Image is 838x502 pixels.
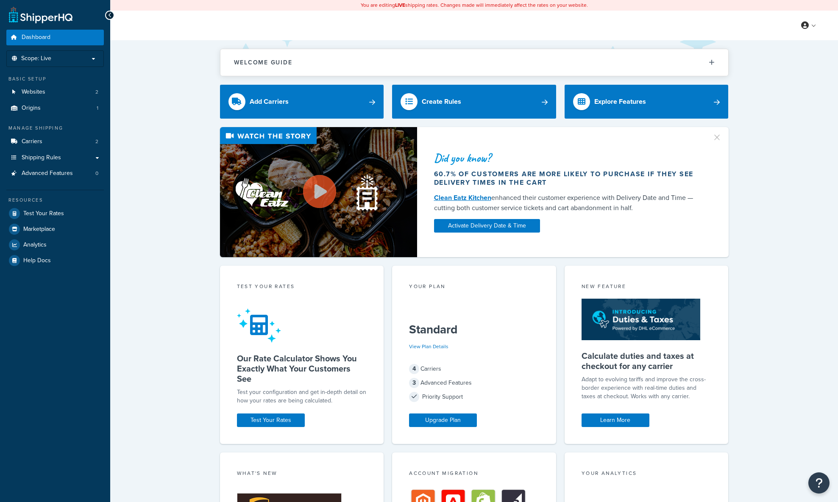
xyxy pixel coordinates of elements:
[422,96,461,108] div: Create Rules
[220,49,728,76] button: Welcome Guide
[6,75,104,83] div: Basic Setup
[808,472,830,494] button: Open Resource Center
[395,1,405,9] b: LIVE
[237,388,367,405] div: Test your configuration and get in-depth detail on how your rates are being calculated.
[434,152,702,164] div: Did you know?
[97,105,98,112] span: 1
[434,219,540,233] a: Activate Delivery Date & Time
[434,193,702,213] div: enhanced their customer experience with Delivery Date and Time — cutting both customer service ti...
[6,100,104,116] a: Origins1
[250,96,289,108] div: Add Carriers
[22,154,61,161] span: Shipping Rules
[6,134,104,150] li: Carriers
[95,170,98,177] span: 0
[409,378,419,388] span: 3
[23,210,64,217] span: Test Your Rates
[594,96,646,108] div: Explore Features
[434,193,491,202] a: Clean Eatz Kitchen
[409,377,539,389] div: Advanced Features
[237,469,367,479] div: What's New
[21,55,51,62] span: Scope: Live
[6,134,104,150] a: Carriers2
[582,283,712,292] div: New Feature
[23,241,47,249] span: Analytics
[582,469,712,479] div: Your Analytics
[409,364,419,374] span: 4
[6,206,104,221] a: Test Your Rates
[6,100,104,116] li: Origins
[6,84,104,100] a: Websites2
[6,197,104,204] div: Resources
[22,138,42,145] span: Carriers
[392,85,556,119] a: Create Rules
[6,253,104,268] a: Help Docs
[6,30,104,45] a: Dashboard
[582,351,712,371] h5: Calculate duties and taxes at checkout for any carrier
[22,105,41,112] span: Origins
[582,413,649,427] a: Learn More
[582,375,712,401] p: Adapt to evolving tariffs and improve the cross-border experience with real-time duties and taxes...
[237,413,305,427] a: Test Your Rates
[409,323,539,336] h5: Standard
[22,34,50,41] span: Dashboard
[409,413,477,427] a: Upgrade Plan
[22,170,73,177] span: Advanced Features
[565,85,729,119] a: Explore Features
[434,170,702,187] div: 60.7% of customers are more likely to purchase if they see delivery times in the cart
[23,226,55,233] span: Marketplace
[409,283,539,292] div: Your Plan
[220,85,384,119] a: Add Carriers
[6,84,104,100] li: Websites
[6,166,104,181] a: Advanced Features0
[237,283,367,292] div: Test your rates
[6,125,104,132] div: Manage Shipping
[6,150,104,166] a: Shipping Rules
[409,391,539,403] div: Priority Support
[409,343,448,350] a: View Plan Details
[6,222,104,237] a: Marketplace
[23,257,51,264] span: Help Docs
[220,127,417,257] img: Video thumbnail
[234,59,292,66] h2: Welcome Guide
[95,89,98,96] span: 2
[6,166,104,181] li: Advanced Features
[409,363,539,375] div: Carriers
[409,469,539,479] div: Account Migration
[6,237,104,252] a: Analytics
[237,353,367,384] h5: Our Rate Calculator Shows You Exactly What Your Customers See
[95,138,98,145] span: 2
[22,89,45,96] span: Websites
